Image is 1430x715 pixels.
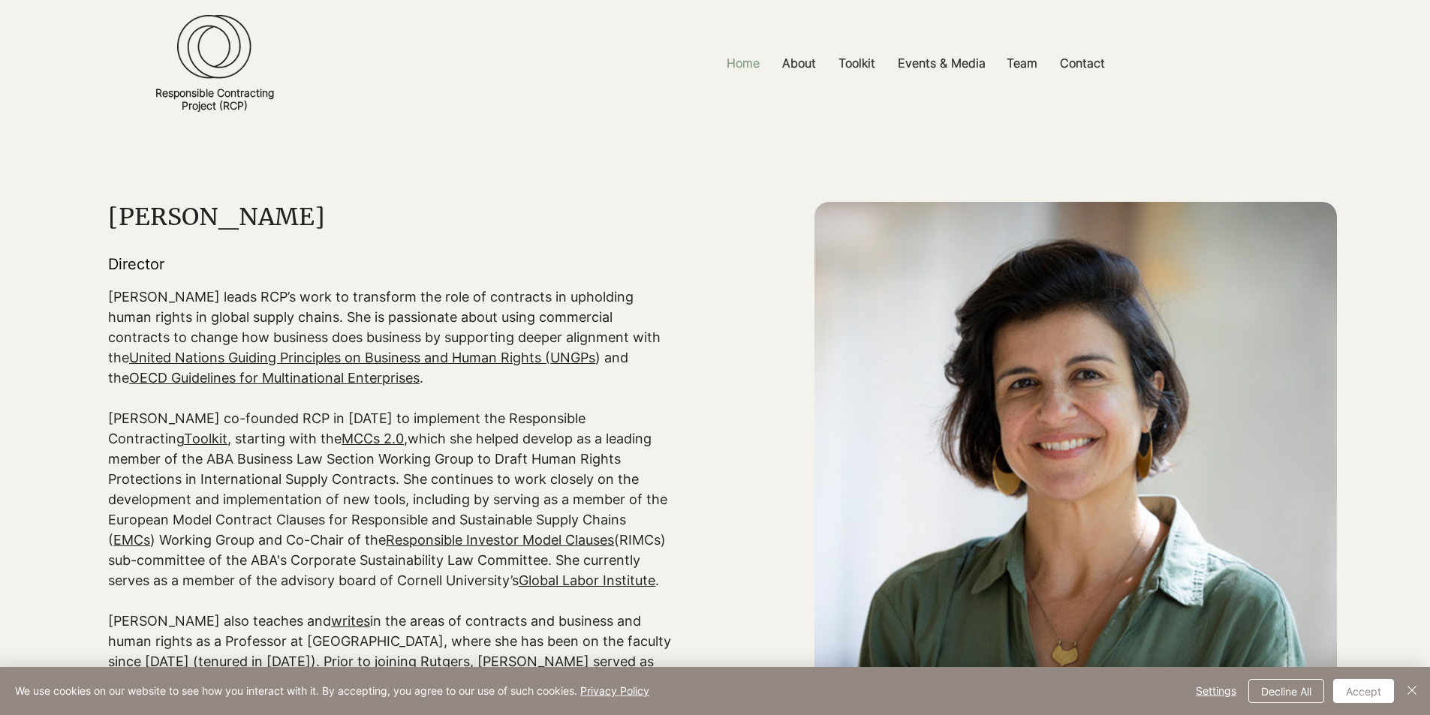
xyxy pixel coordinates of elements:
span: Settings [1196,680,1236,702]
p: About [775,47,823,80]
p: ​ [108,590,673,611]
a: Responsible ContractingProject (RCP) [155,86,274,112]
a: Team [995,47,1049,80]
a: About [771,47,827,80]
a: Toolkit [827,47,887,80]
a: writes [331,613,370,629]
a: Responsible Investor Model Clauses [386,532,614,548]
a: OECD Guidelines for Multinational Enterprises [129,370,420,386]
h1: [PERSON_NAME] [108,202,668,232]
a: Toolkit [184,431,227,446]
span: Director [108,255,164,273]
p: Contact [1052,47,1112,80]
nav: Site [534,47,1296,80]
button: Close [1403,679,1421,703]
p: Home [719,47,767,80]
a: Privacy Policy [580,684,649,697]
a: EMCs [113,532,150,548]
img: Close [1403,681,1421,699]
a: Home [715,47,771,80]
a: United Nations Guiding Principles on Business and Human Rights ( [129,350,550,365]
button: Decline All [1248,679,1324,703]
a: Global Labor Institute [519,572,655,588]
a: UNGPs [550,350,595,365]
p: Events & Media [890,47,993,80]
p: [PERSON_NAME] co-founded RCP in [DATE] to implement the Responsible Contracting , starting with t... [108,408,673,590]
p: Team [999,47,1045,80]
a: MCCs 2.0, [342,431,408,446]
a: Events & Media [887,47,995,80]
button: Accept [1333,679,1394,703]
p: [PERSON_NAME] leads RCP’s work to transform the role of contracts in upholding human rights in gl... [108,287,673,388]
p: Toolkit [831,47,883,80]
a: Contact [1049,47,1116,80]
span: We use cookies on our website to see how you interact with it. By accepting, you agree to our use... [15,684,649,698]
